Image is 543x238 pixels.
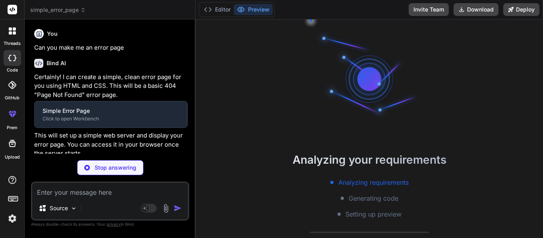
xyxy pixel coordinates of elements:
span: Analyzing requirements [338,178,409,187]
p: Always double-check its answers. Your in Bind [31,221,189,228]
span: Generating code [349,193,398,203]
img: settings [6,212,19,225]
button: Invite Team [409,3,449,16]
label: code [7,67,18,74]
p: Certainly! I can create a simple, clean error page for you using HTML and CSS. This will be a bas... [34,73,188,100]
img: icon [174,204,182,212]
img: attachment [161,204,171,213]
span: privacy [107,222,121,226]
h2: Analyzing your requirements [196,151,543,168]
h6: Bind AI [47,59,66,67]
div: Simple Error Page [43,107,179,115]
p: Can you make me an error page [34,43,188,52]
label: threads [4,40,21,47]
button: Simple Error PageClick to open Workbench [35,101,187,128]
span: Setting up preview [345,209,401,219]
div: Click to open Workbench [43,116,179,122]
img: Pick Models [70,205,77,212]
h6: You [47,30,58,38]
label: Upload [5,154,20,161]
label: prem [7,124,17,131]
button: Download [454,3,498,16]
button: Deploy [503,3,539,16]
p: Source [50,204,68,212]
p: Stop answering [95,164,136,172]
label: GitHub [5,95,19,101]
button: Preview [234,4,273,15]
span: simple_error_page [30,6,86,14]
button: Editor [201,4,234,15]
p: This will set up a simple web server and display your error page. You can access it in your brows... [34,131,188,158]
